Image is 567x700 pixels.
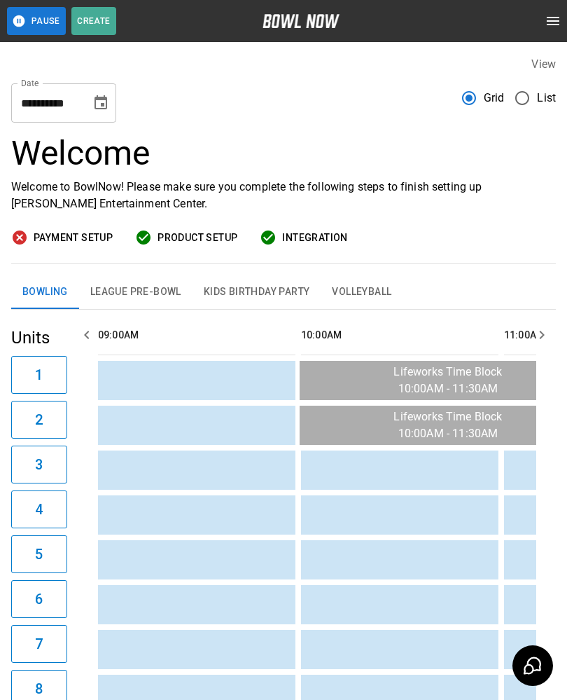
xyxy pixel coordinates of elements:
[35,633,43,655] h6: 7
[11,275,79,309] button: Bowling
[11,401,67,439] button: 2
[537,90,556,107] span: List
[71,7,116,35] button: Create
[35,364,43,386] h6: 1
[531,57,556,71] label: View
[539,7,567,35] button: open drawer
[87,89,115,117] button: Choose date, selected date is Sep 16, 2025
[11,446,67,483] button: 3
[11,535,67,573] button: 5
[301,315,498,355] th: 10:00AM
[11,580,67,618] button: 6
[157,229,237,247] span: Product Setup
[35,453,43,476] h6: 3
[7,7,66,35] button: Pause
[35,498,43,521] h6: 4
[35,543,43,565] h6: 5
[11,275,556,309] div: inventory tabs
[35,588,43,610] h6: 6
[35,409,43,431] h6: 2
[35,678,43,700] h6: 8
[11,179,556,212] p: Welcome to BowlNow! Please make sure you complete the following steps to finish setting up [PERSO...
[484,90,505,107] span: Grid
[321,275,402,309] button: Volleyball
[34,229,113,247] span: Payment Setup
[11,356,67,394] button: 1
[192,275,321,309] button: Kids Birthday Party
[11,490,67,528] button: 4
[11,625,67,663] button: 7
[11,327,67,349] h5: Units
[262,14,339,28] img: logo
[79,275,192,309] button: League Pre-Bowl
[282,229,347,247] span: Integration
[98,315,295,355] th: 09:00AM
[11,134,556,173] h3: Welcome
